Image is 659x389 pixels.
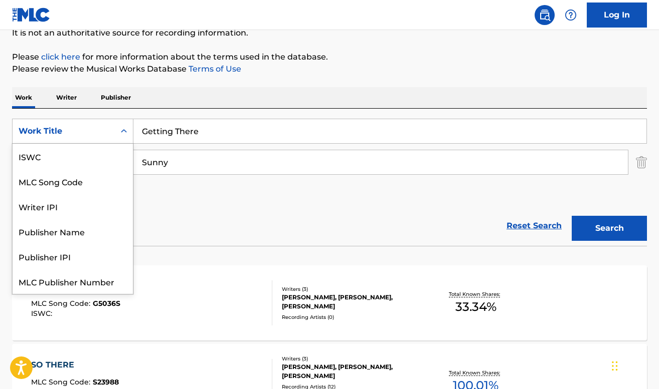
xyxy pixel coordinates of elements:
[282,355,423,362] div: Writers ( 3 )
[12,265,647,340] a: GETTING THEREMLC Song Code:G5036SISWC:Writers (3)[PERSON_NAME], [PERSON_NAME], [PERSON_NAME]Recor...
[12,8,51,22] img: MLC Logo
[31,299,93,308] span: MLC Song Code :
[13,269,133,294] div: MLC Publisher Number
[12,27,647,39] p: It is not an authoritative source for recording information.
[502,215,567,237] a: Reset Search
[13,169,133,194] div: MLC Song Code
[612,351,618,381] div: Drag
[53,87,80,108] p: Writer
[449,290,503,298] p: Total Known Shares:
[13,219,133,244] div: Publisher Name
[187,64,241,74] a: Terms of Use
[12,51,647,63] p: Please for more information about the terms used in the database.
[455,298,497,316] span: 33.34 %
[98,87,134,108] p: Publisher
[636,150,647,175] img: Delete Criterion
[13,194,133,219] div: Writer IPI
[41,52,80,62] a: click here
[282,285,423,293] div: Writers ( 3 )
[93,299,120,308] span: G5036S
[282,313,423,321] div: Recording Artists ( 0 )
[572,216,647,241] button: Search
[282,362,423,380] div: [PERSON_NAME], [PERSON_NAME], [PERSON_NAME]
[12,119,647,246] form: Search Form
[31,377,93,386] span: MLC Song Code :
[93,377,119,386] span: S23988
[587,3,647,28] a: Log In
[449,369,503,376] p: Total Known Shares:
[535,5,555,25] a: Public Search
[561,5,581,25] div: Help
[282,293,423,311] div: [PERSON_NAME], [PERSON_NAME], [PERSON_NAME]
[12,87,35,108] p: Work
[13,144,133,169] div: ISWC
[565,9,577,21] img: help
[31,359,119,371] div: SO THERE
[31,309,55,318] span: ISWC :
[539,9,551,21] img: search
[13,244,133,269] div: Publisher IPI
[19,125,109,137] div: Work Title
[12,63,647,75] p: Please review the Musical Works Database
[609,341,659,389] iframe: Chat Widget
